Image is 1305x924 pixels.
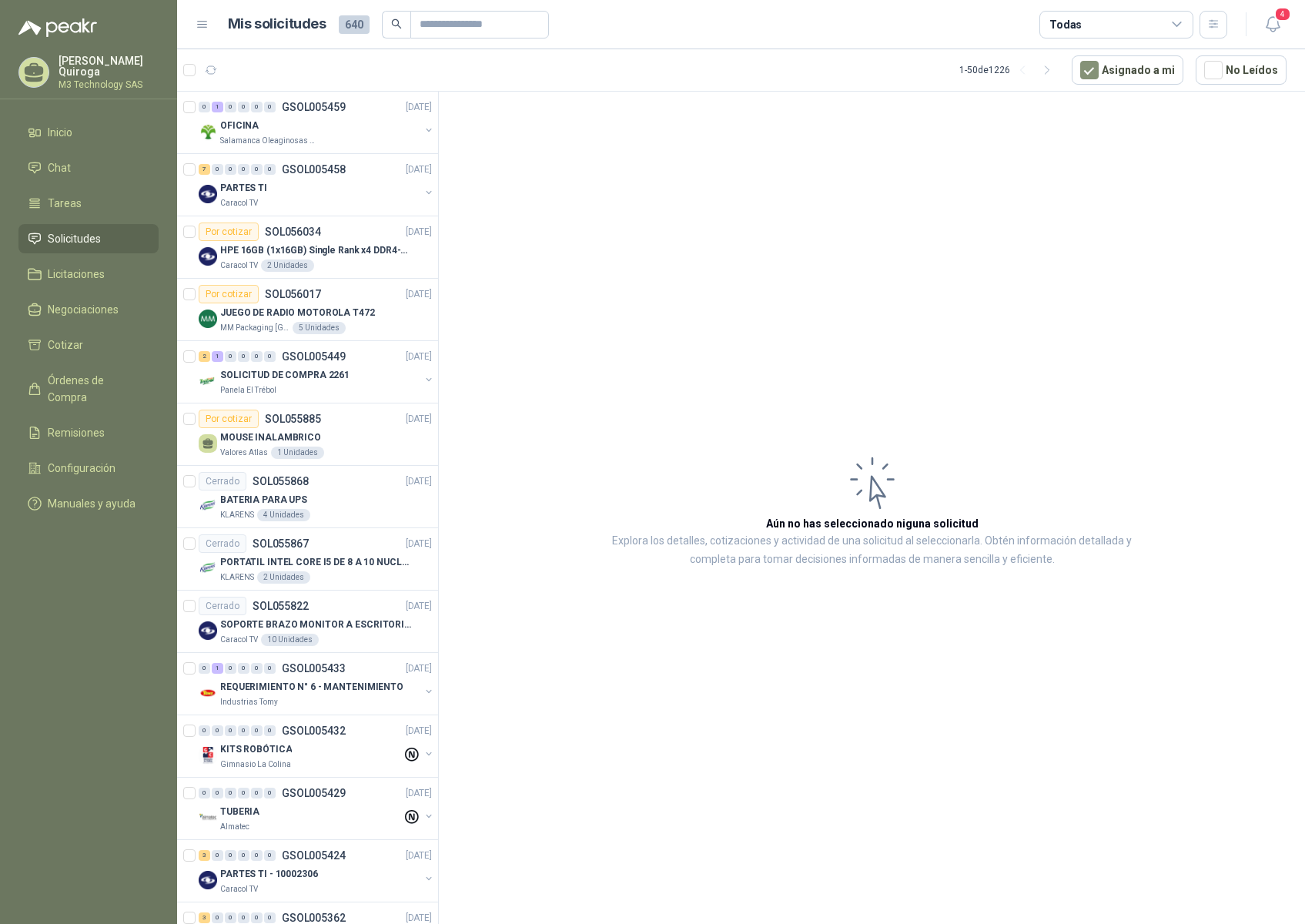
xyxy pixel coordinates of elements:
a: 2 1 0 0 0 0 GSOL005449[DATE] Company LogoSOLICITUD DE COMPRA 2261Panela El Trébol [199,347,435,397]
p: Salamanca Oleaginosas SAS [220,135,317,147]
button: Asignado a mi [1072,55,1183,85]
img: Company Logo [199,185,217,203]
div: 5 Unidades [293,322,346,334]
div: 0 [251,663,263,674]
a: Cotizar [18,330,159,360]
p: SOL055885 [265,413,321,424]
div: 0 [225,912,236,923]
p: PARTES TI [220,181,267,196]
div: 7 [199,164,210,175]
p: [DATE] [406,287,432,302]
p: TUBERIA [220,805,259,819]
p: [DATE] [406,162,432,177]
p: [DATE] [406,474,432,489]
p: [DATE] [406,412,432,427]
div: 0 [199,663,210,674]
div: 0 [251,351,263,362]
div: 0 [212,912,223,923]
p: KLARENS [220,571,254,584]
span: Configuración [48,460,115,477]
a: Órdenes de Compra [18,366,159,412]
p: GSOL005424 [282,850,346,861]
div: 0 [251,725,263,736]
p: GSOL005458 [282,164,346,175]
div: 0 [264,663,276,674]
p: M3 Technology SAS [59,80,159,89]
div: 0 [199,102,210,112]
div: 0 [264,912,276,923]
img: Company Logo [199,746,217,765]
a: Por cotizarSOL056034[DATE] Company LogoHPE 16GB (1x16GB) Single Rank x4 DDR4-2400Caracol TV2 Unid... [177,216,438,279]
div: 0 [238,788,249,798]
p: REQUERIMIENTO N° 6 - MANTENIMIENTO [220,680,403,695]
p: Valores Atlas [220,447,268,459]
a: CerradoSOL055822[DATE] Company LogoSOPORTE BRAZO MONITOR A ESCRITORIO NBF80Caracol TV10 Unidades [177,591,438,653]
span: Licitaciones [48,266,105,283]
img: Company Logo [199,808,217,827]
p: [DATE] [406,225,432,239]
p: GSOL005449 [282,351,346,362]
span: 4 [1274,7,1291,22]
h1: Mis solicitudes [228,13,326,35]
div: 1 [212,102,223,112]
a: Configuración [18,454,159,483]
div: Por cotizar [199,223,259,241]
p: SOL056034 [265,226,321,237]
p: Caracol TV [220,634,258,646]
p: GSOL005459 [282,102,346,112]
a: Chat [18,153,159,182]
img: Company Logo [199,559,217,577]
div: Cerrado [199,472,246,490]
span: 640 [339,15,370,34]
div: Cerrado [199,534,246,553]
div: Por cotizar [199,410,259,428]
img: Company Logo [199,122,217,141]
div: 0 [264,725,276,736]
p: OFICINA [220,119,259,133]
p: PARTES TI - 10002306 [220,867,318,882]
p: GSOL005433 [282,663,346,674]
p: KITS ROBÓTICA [220,742,292,757]
a: Solicitudes [18,224,159,253]
span: Cotizar [48,336,83,353]
img: Company Logo [199,247,217,266]
button: No Leídos [1196,55,1287,85]
a: 0 1 0 0 0 0 GSOL005459[DATE] Company LogoOFICINASalamanca Oleaginosas SAS [199,98,435,147]
div: 1 [212,663,223,674]
div: 0 [264,850,276,861]
div: 0 [264,164,276,175]
span: Órdenes de Compra [48,372,144,406]
img: Company Logo [199,497,217,515]
p: Caracol TV [220,883,258,896]
div: 4 Unidades [257,509,310,521]
div: Todas [1049,16,1082,33]
span: Manuales y ayuda [48,495,136,512]
p: KLARENS [220,509,254,521]
div: 0 [251,912,263,923]
a: CerradoSOL055868[DATE] Company LogoBATERIA PARA UPSKLARENS4 Unidades [177,466,438,528]
p: Explora los detalles, cotizaciones y actividad de una solicitud al seleccionarla. Obtén informaci... [593,532,1151,569]
p: SOPORTE BRAZO MONITOR A ESCRITORIO NBF80 [220,618,412,632]
a: Tareas [18,189,159,218]
img: Company Logo [199,871,217,889]
div: 0 [238,663,249,674]
div: 0 [264,788,276,798]
p: PORTATIL INTEL CORE I5 DE 8 A 10 NUCLEOS [220,555,412,570]
div: 0 [212,164,223,175]
p: [DATE] [406,849,432,863]
p: SOL056017 [265,289,321,300]
div: 0 [238,850,249,861]
a: Licitaciones [18,259,159,289]
div: 0 [264,351,276,362]
a: 0 0 0 0 0 0 GSOL005429[DATE] Company LogoTUBERIAAlmatec [199,784,435,833]
a: 7 0 0 0 0 0 GSOL005458[DATE] Company LogoPARTES TICaracol TV [199,160,435,209]
img: Company Logo [199,621,217,640]
a: Por cotizarSOL055885[DATE] MOUSE INALAMBRICOValores Atlas1 Unidades [177,403,438,466]
div: 2 Unidades [257,571,310,584]
a: CerradoSOL055867[DATE] Company LogoPORTATIL INTEL CORE I5 DE 8 A 10 NUCLEOSKLARENS2 Unidades [177,528,438,591]
p: [DATE] [406,661,432,676]
a: 3 0 0 0 0 0 GSOL005424[DATE] Company LogoPARTES TI - 10002306Caracol TV [199,846,435,896]
div: 0 [225,788,236,798]
p: [DATE] [406,350,432,364]
div: 0 [199,725,210,736]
